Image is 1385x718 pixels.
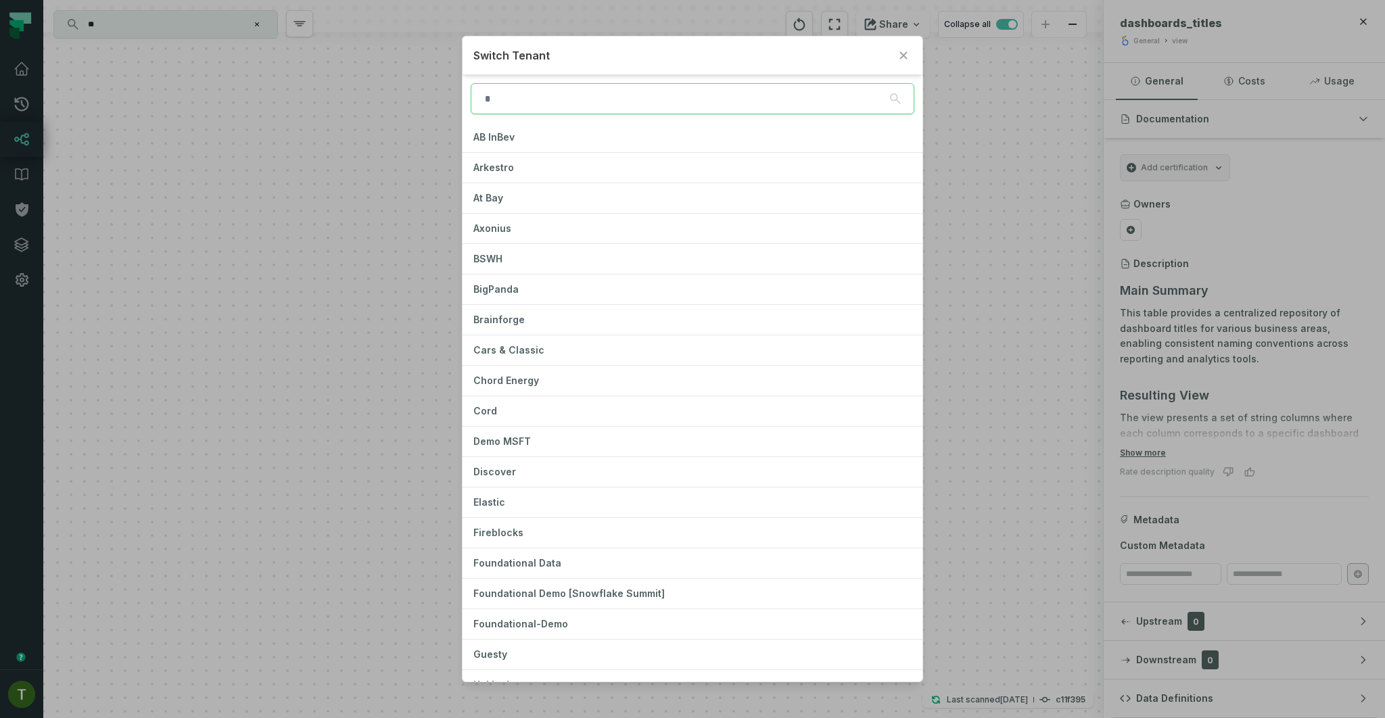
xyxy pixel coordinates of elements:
button: Foundational Data [463,548,923,578]
button: BigPanda [463,274,923,304]
button: Arkestro [463,153,923,183]
h2: Switch Tenant [473,47,891,64]
button: AB InBev [463,122,923,152]
span: BigPanda [473,283,519,295]
button: Foundational Demo [Snowflake Summit] [463,579,923,608]
button: Fireblocks [463,518,923,548]
span: AB InBev [473,131,515,143]
span: Cord [473,405,497,416]
span: Cars & Classic [473,344,544,356]
button: Foundational-Demo [463,609,923,639]
button: Guesty [463,640,923,669]
span: Fireblocks [473,527,523,538]
span: At Bay [473,192,503,204]
span: Chord Energy [473,375,539,386]
span: Demo MSFT [473,435,531,447]
button: Hakkoda [463,670,923,700]
span: Guesty [473,648,507,660]
span: Foundational Demo [Snowflake Summit] [473,588,665,599]
button: Chord Energy [463,366,923,396]
span: Hakkoda [473,679,515,690]
button: Close [895,47,912,64]
span: Foundational-Demo [473,618,568,629]
span: Foundational Data [473,557,561,569]
span: Elastic [473,496,505,508]
button: Brainforge [463,305,923,335]
button: Cord [463,396,923,426]
button: At Bay [463,183,923,213]
span: Axonius [473,222,511,234]
button: Elastic [463,487,923,517]
button: Cars & Classic [463,335,923,365]
span: Discover [473,466,516,477]
button: Axonius [463,214,923,243]
span: BSWH [473,253,502,264]
button: Discover [463,457,923,487]
button: BSWH [463,244,923,274]
span: Brainforge [473,314,525,325]
button: Demo MSFT [463,427,923,456]
span: Arkestro [473,162,514,173]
